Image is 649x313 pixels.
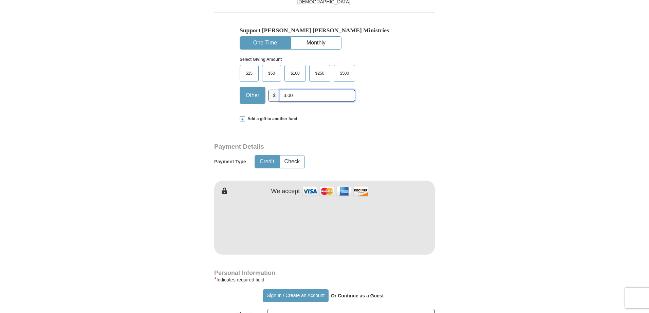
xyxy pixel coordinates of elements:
input: Other Amount [280,90,355,102]
button: Monthly [291,37,341,49]
button: One-Time [240,37,290,49]
h5: Support [PERSON_NAME] [PERSON_NAME] Ministries [240,27,409,34]
span: $ [268,90,280,102]
span: Add a gift to another fund [245,116,297,122]
h4: Personal Information [214,270,435,276]
button: Sign In / Create an Account [263,289,328,302]
strong: Or Continue as a Guest [331,293,384,298]
span: $500 [336,68,352,78]
span: $25 [242,68,256,78]
span: $100 [287,68,303,78]
button: Credit [255,155,279,168]
strong: Select Giving Amount [240,57,282,62]
h4: We accept [271,188,300,195]
span: Other [242,90,263,100]
span: $50 [265,68,278,78]
h3: Payment Details [214,143,387,151]
button: Check [280,155,304,168]
span: $250 [312,68,328,78]
h5: Payment Type [214,159,246,165]
div: Indicates required field [214,276,435,284]
img: credit cards accepted [301,184,369,199]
